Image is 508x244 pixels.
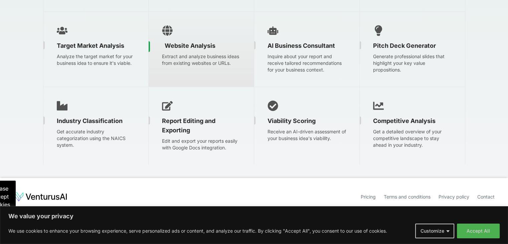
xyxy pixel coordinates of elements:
[43,128,148,148] p: Get accurate industry categorization using the NAICS system.
[254,53,359,73] p: Inquire about your report and receive tailored recommendations for your business context.
[162,116,240,135] span: Report Editing and Exporting
[254,128,359,142] p: Receive an AI-driven assessment of your business idea's viability.
[360,53,465,73] p: Generate professional slides that highlight your key value propositions.
[373,41,436,50] span: Pitch Deck Generator
[457,224,500,238] button: Accept All
[43,53,148,67] p: Analyze the target market for your business idea to ensure it's viable.
[8,227,387,235] p: We use cookies to enhance your browsing experience, serve personalized ads or content, and analyz...
[415,224,454,238] button: Customize
[361,194,376,199] a: Pricing
[165,41,215,50] span: Website Analysis
[149,138,254,151] p: Edit and export your reports easily with Google Docs integration.
[477,194,495,199] a: Contact
[373,116,436,126] span: Competitive Analysis
[439,194,469,199] a: Privacy policy
[384,194,431,199] a: Terms and conditions
[268,41,335,50] span: AI Business Consultant
[268,116,316,126] span: Viability Scoring
[8,212,500,220] p: We value your privacy
[149,53,254,67] p: Extract and analyze business ideas from existing websites or URLs.
[57,116,123,126] span: Industry Classification
[13,191,67,202] img: logo
[57,41,124,50] span: Target Market Analysis
[360,128,465,148] p: Get a detailed overview of your competitive landscape to stay ahead in your industry.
